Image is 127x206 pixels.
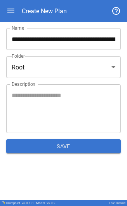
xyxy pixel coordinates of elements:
[36,201,56,205] div: Model
[47,201,56,205] span: v 5.0.2
[22,7,67,15] div: Create New Plan
[6,201,35,205] div: Drivepoint
[12,53,25,59] label: Folder
[12,81,35,87] label: Description
[6,56,121,78] div: Root
[109,201,125,205] div: True Classic
[6,139,121,153] button: Save
[12,25,24,31] label: Name
[22,201,35,205] span: v 6.0.109
[2,201,5,204] img: Drivepoint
